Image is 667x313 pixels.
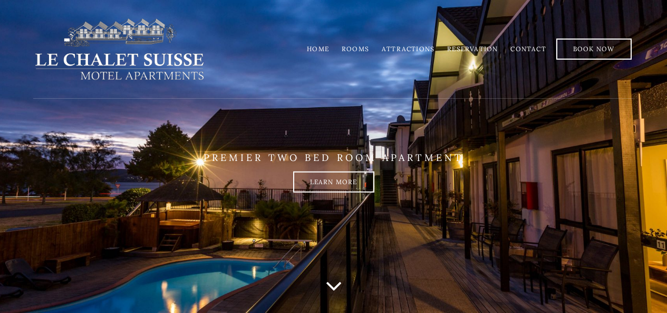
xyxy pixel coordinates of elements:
[510,45,546,53] a: Contact
[382,45,434,53] a: Attractions
[307,45,329,53] a: Home
[33,17,206,81] img: lechaletsuisse
[447,45,498,53] a: Reservation
[33,152,634,164] p: PREMIER TWO BED ROOM APARTMENT
[342,45,369,53] a: Rooms
[556,39,632,60] a: Book Now
[293,171,374,192] a: Learn more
